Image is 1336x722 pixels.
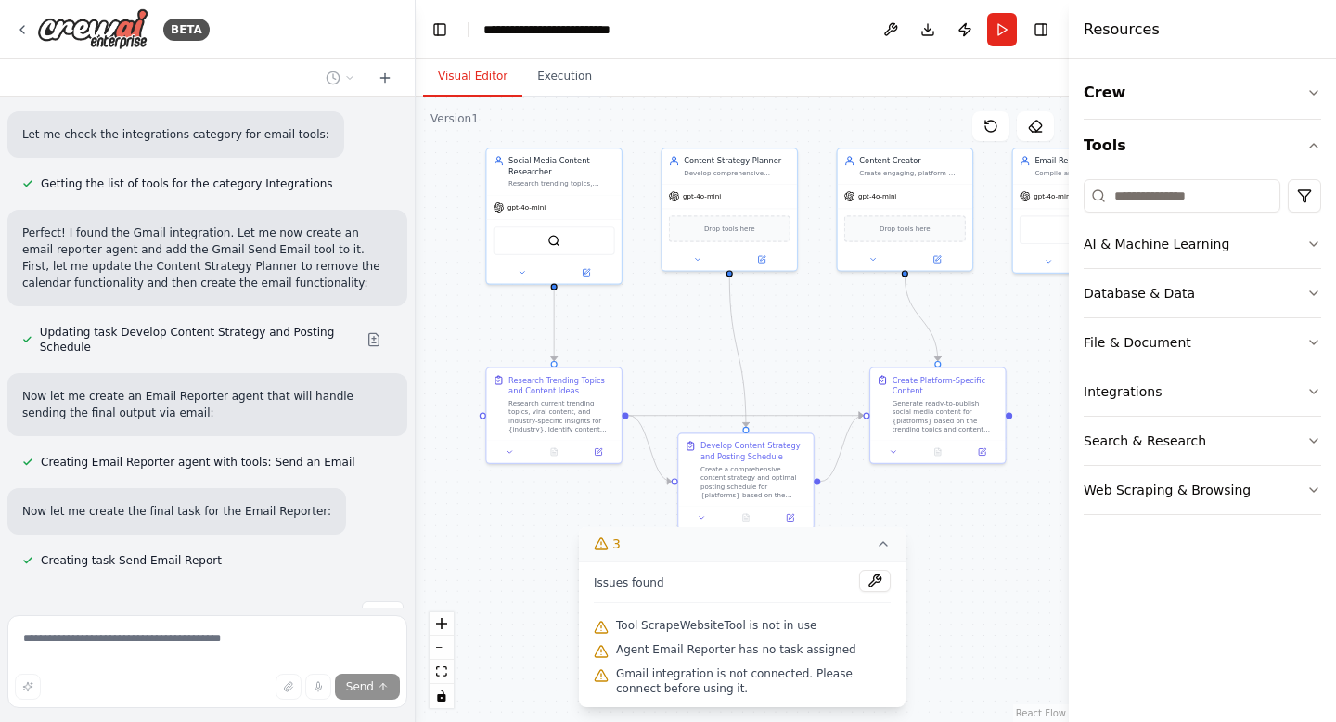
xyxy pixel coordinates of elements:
button: File & Document [1084,318,1321,367]
span: gpt-4o-mini [858,192,896,200]
button: Open in side panel [580,445,618,458]
div: BETA [163,19,210,41]
button: Switch to previous chat [318,67,363,89]
div: Content CreatorCreate engaging, platform-specific social media content including captions, hashta... [836,148,973,272]
div: Develop Content Strategy and Posting ScheduleCreate a comprehensive content strategy and optimal ... [677,432,815,530]
button: Open in side panel [730,253,792,266]
g: Edge from eedae5ce-7295-4783-9820-935927ae7c6d to ec1c5873-e035-4ad5-ac04-4e6f2983d203 [548,290,559,361]
p: Let me check the integrations category for email tools: [22,126,329,143]
span: gpt-4o-mini [1034,192,1072,200]
g: Edge from dd9f1c58-8eea-4743-8264-039b8437f7af to f0de4888-b03d-452b-b7ee-f8660c0652d9 [899,277,943,361]
button: Integrations [1084,367,1321,416]
img: SerperDevTool [547,234,560,247]
span: Gmail integration is not connected. Please connect before using it. [616,666,891,696]
button: Database & Data [1084,269,1321,317]
div: Develop comprehensive content strategies and posting schedules optimized for maximum engagement a... [684,169,790,177]
g: Edge from ec1c5873-e035-4ad5-ac04-4e6f2983d203 to f0de4888-b03d-452b-b7ee-f8660c0652d9 [629,410,864,421]
button: 3 [579,527,906,561]
button: AI & Machine Learning [1084,220,1321,268]
div: React Flow controls [430,612,454,708]
div: Compile and send comprehensive social media content reports via email to {email_recipient}. Forma... [1034,169,1141,177]
div: Research Trending Topics and Content IdeasResearch current trending topics, viral content, and in... [485,367,623,464]
g: Edge from e5eb3352-73e5-4d83-9100-b6e8d683d545 to 6d1696ed-c1ec-4cc4-99fd-ffba6ceef929 [724,277,751,427]
button: No output available [915,445,961,458]
button: Crew [1084,67,1321,119]
button: Upload files [276,674,302,700]
nav: breadcrumb [483,20,663,39]
div: Version 1 [430,111,479,126]
div: Tools [1084,172,1321,530]
button: Tools [1084,120,1321,172]
button: Stop the agent work [362,601,404,629]
span: Getting the list of tools for the category Integrations [41,176,333,191]
button: zoom out [430,636,454,660]
div: File & Document [1084,333,1191,352]
img: Logo [37,8,148,50]
a: React Flow attribution [1016,708,1066,718]
button: zoom in [430,612,454,636]
button: Web Scraping & Browsing [1084,466,1321,514]
button: Send [335,674,400,700]
div: Create Platform-Specific Content [893,375,999,397]
g: Edge from ec1c5873-e035-4ad5-ac04-4e6f2983d203 to 6d1696ed-c1ec-4cc4-99fd-ffba6ceef929 [629,410,672,487]
div: Social Media Content ResearcherResearch trending topics, industry insights, and viral content opp... [485,148,623,285]
div: Social Media Content Researcher [508,155,615,177]
span: Drop tools here [880,224,931,235]
button: fit view [430,660,454,684]
button: Visual Editor [423,58,522,97]
button: Open in side panel [906,253,969,266]
span: Creating Email Reporter agent with tools: Send an Email [41,455,355,470]
div: Email Reporter [1034,155,1141,166]
g: Edge from 6d1696ed-c1ec-4cc4-99fd-ffba6ceef929 to f0de4888-b03d-452b-b7ee-f8660c0652d9 [820,410,863,487]
div: Create Platform-Specific ContentGenerate ready-to-publish social media content for {platforms} ba... [869,367,1007,464]
div: Search & Research [1084,432,1206,450]
p: Perfect! I found the Gmail integration. Let me now create an email reporter agent and add the Gma... [22,225,392,291]
p: Now let me create an Email Reporter agent that will handle sending the final output via email: [22,388,392,421]
div: Database & Data [1084,284,1195,303]
div: Research current trending topics, viral content, and industry-specific insights for {industry}. I... [508,399,615,434]
h4: Resources [1084,19,1160,41]
span: Drop tools here [704,224,755,235]
span: Updating task Develop Content Strategy and Posting Schedule [40,325,352,355]
div: Generate ready-to-publish social media content for {platforms} based on the trending topics and c... [893,399,999,434]
button: Hide right sidebar [1028,17,1054,43]
div: Content Strategy Planner [684,155,790,166]
button: Open in side panel [555,266,617,279]
button: Click to speak your automation idea [305,674,331,700]
span: gpt-4o-mini [683,192,721,200]
button: Open in side panel [771,511,809,524]
div: Develop Content Strategy and Posting Schedule [700,441,807,463]
p: Now let me create the final task for the Email Reporter: [22,503,331,520]
span: Send [346,679,374,694]
div: Content Creator [859,155,966,166]
div: Research Trending Topics and Content Ideas [508,375,615,397]
div: Web Scraping & Browsing [1084,481,1251,499]
div: Content Strategy PlannerDevelop comprehensive content strategies and posting schedules optimized ... [661,148,798,272]
button: No output available [723,511,769,524]
span: gpt-4o-mini [507,203,546,212]
div: Integrations [1084,382,1162,401]
button: Hide left sidebar [427,17,453,43]
button: Search & Research [1084,417,1321,465]
button: toggle interactivity [430,684,454,708]
button: Start a new chat [370,67,400,89]
div: Create a comprehensive content strategy and optimal posting schedule for {platforms} based on the... [700,465,807,500]
span: 3 [612,535,621,553]
button: Execution [522,58,607,97]
span: Tool ScrapeWebsiteTool is not in use [616,618,816,633]
button: No output available [531,445,577,458]
div: Research trending topics, industry insights, and viral content opportunities for {industry} to ge... [508,179,615,187]
button: Open in side panel [963,445,1001,458]
span: Issues found [594,575,664,590]
div: Email ReporterCompile and send comprehensive social media content reports via email to {email_rec... [1012,148,1150,274]
div: Create engaging, platform-specific social media content including captions, hashtags, and post fo... [859,169,966,177]
span: Agent Email Reporter has no task assigned [616,642,856,657]
button: Improve this prompt [15,674,41,700]
div: AI & Machine Learning [1084,235,1229,253]
span: Creating task Send Email Report [41,553,222,568]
